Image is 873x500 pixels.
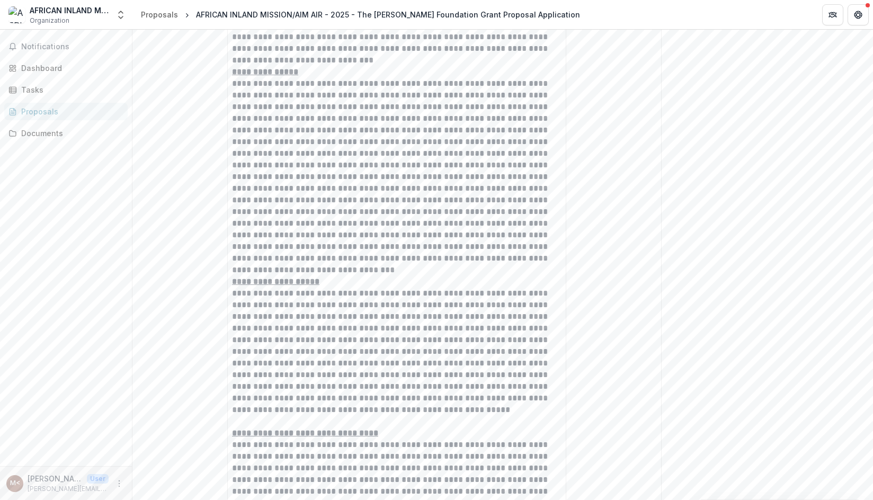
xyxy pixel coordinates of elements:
a: Documents [4,124,128,142]
div: AFRICAN INLAND MISSION/AIM AIR - 2025 - The [PERSON_NAME] Foundation Grant Proposal Application [196,9,580,20]
a: Proposals [137,7,182,22]
button: Partners [822,4,843,25]
button: More [113,477,126,490]
div: Dashboard [21,63,119,74]
button: Open entity switcher [113,4,128,25]
div: Proposals [141,9,178,20]
div: Documents [21,128,119,139]
a: Proposals [4,103,128,120]
span: Organization [30,16,69,25]
p: [PERSON_NAME][EMAIL_ADDRESS][PERSON_NAME][DOMAIN_NAME] [28,484,109,494]
span: Notifications [21,42,123,51]
div: Tasks [21,84,119,95]
div: Proposals [21,106,119,117]
button: Notifications [4,38,128,55]
button: Get Help [848,4,869,25]
p: [PERSON_NAME] <[PERSON_NAME][EMAIL_ADDRESS][PERSON_NAME][DOMAIN_NAME]> [28,473,83,484]
div: AFRICAN INLAND MISSION/AIM AIR [30,5,109,16]
a: Dashboard [4,59,128,77]
a: Tasks [4,81,128,99]
div: Ms. Debby Stephens <debby.stephens@aimint.org> [10,480,20,487]
nav: breadcrumb [137,7,584,22]
p: User [87,474,109,484]
img: AFRICAN INLAND MISSION/AIM AIR [8,6,25,23]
